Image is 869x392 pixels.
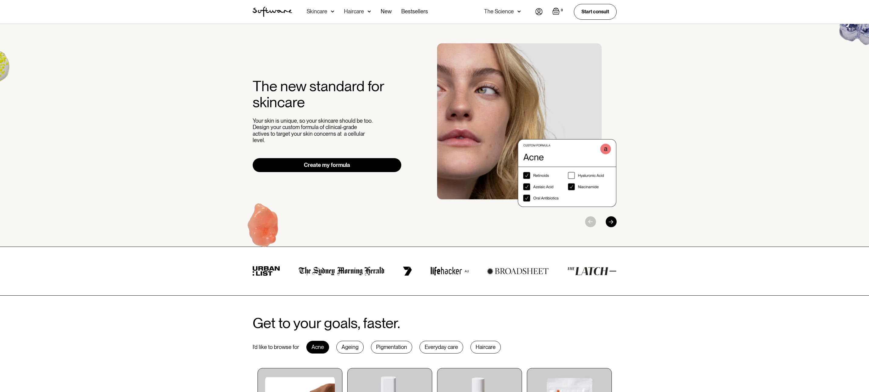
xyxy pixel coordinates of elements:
[574,4,617,19] a: Start consult
[437,43,617,207] div: 1 / 3
[253,78,402,110] h2: The new standard for skincare
[560,8,564,13] div: 0
[517,8,521,15] img: arrow down
[306,341,329,354] div: Acne
[253,315,400,331] h2: Get to your goals, faster.
[253,158,402,172] a: Create my formula
[307,8,327,15] div: Skincare
[226,193,301,267] img: Hydroquinone (skin lightening agent)
[253,266,280,276] img: urban list logo
[552,8,564,16] a: Open cart
[299,267,385,276] img: the Sydney morning herald logo
[368,8,371,15] img: arrow down
[253,7,292,17] a: home
[484,8,514,15] div: The Science
[487,268,549,274] img: broadsheet logo
[336,341,364,354] div: Ageing
[606,216,617,227] div: Next slide
[430,267,469,276] img: lifehacker logo
[253,7,292,17] img: Software Logo
[567,267,616,275] img: the latch logo
[253,344,299,350] div: I’d like to browse for
[253,118,374,144] p: Your skin is unique, so your skincare should be too. Design your custom formula of clinical-grade...
[419,341,463,354] div: Everyday care
[470,341,501,354] div: Haircare
[371,341,412,354] div: Pigmentation
[331,8,334,15] img: arrow down
[344,8,364,15] div: Haircare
